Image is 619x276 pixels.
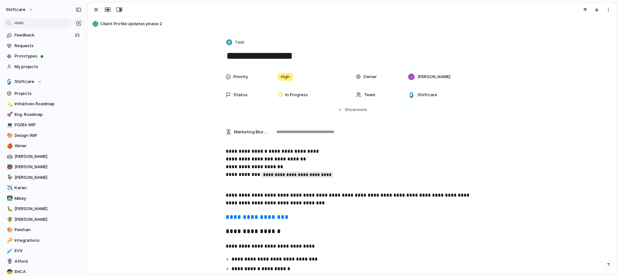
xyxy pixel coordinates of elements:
[7,184,11,192] div: ✈️
[7,163,11,171] div: 🐻
[15,43,82,49] span: Requests
[6,195,12,202] button: 👨‍💻
[3,215,84,224] div: 🪴[PERSON_NAME]
[7,268,11,276] div: 🧒
[6,111,12,118] button: 🚀
[3,89,84,98] a: Projects
[7,258,11,265] div: 🔮
[6,132,12,139] button: 🎨
[75,32,81,38] span: 21
[15,32,73,38] span: Feedback
[3,236,84,245] a: 🔑Integrations
[7,205,11,213] div: 🐛
[15,53,82,59] span: Prototypes
[7,216,11,223] div: 🪴
[7,247,11,255] div: 🧪
[6,258,12,265] button: 🔮
[15,64,82,70] span: My projects
[3,99,84,109] a: 💫Initiatives Roadmap
[3,131,84,140] a: 🎨Design WIP
[3,62,84,72] a: My projects
[418,92,437,98] span: Shiftcare
[3,204,84,214] a: 🐛[PERSON_NAME]
[15,258,82,265] span: Afford
[91,19,614,29] button: Client Profile Updates phase 2
[3,257,84,266] a: 🔮Afford
[357,107,367,113] span: more
[100,21,614,27] span: Client Profile Updates phase 2
[3,77,84,87] button: Shiftcare
[6,185,12,191] button: ✈️
[233,74,248,80] span: Priority
[364,92,375,98] span: Team
[3,51,84,61] a: Prototypes
[418,74,450,80] span: [PERSON_NAME]
[15,143,82,149] span: Abner
[7,195,11,202] div: 👨‍💻
[3,183,84,193] a: ✈️Karan
[6,227,12,233] button: 🎨
[15,206,82,212] span: [PERSON_NAME]
[6,248,12,254] button: 🧪
[6,206,12,212] button: 🐛
[15,122,82,128] span: PO/BA WIP
[15,269,82,275] span: EHCA
[3,194,84,203] a: 👨‍💻Mikey
[6,122,12,128] button: 💻
[3,225,84,235] a: 🎨Peishan
[6,153,12,160] button: 🤖
[3,173,84,182] a: 🦆[PERSON_NAME]
[3,41,84,51] a: Requests
[7,100,11,108] div: 💫
[15,227,82,233] span: Peishan
[3,162,84,172] a: 🐻[PERSON_NAME]
[15,90,82,97] span: Projects
[6,174,12,181] button: 🦆
[226,104,478,116] button: Showmore
[3,246,84,256] a: 🧪EVV
[3,30,84,40] a: Feedback21
[7,153,11,160] div: 🤖
[7,121,11,129] div: 💻
[15,78,34,85] span: Shiftcare
[6,101,12,107] button: 💫
[7,142,11,150] div: 🍎
[7,226,11,234] div: 🎨
[7,132,11,139] div: 🎨
[225,38,246,47] button: Task
[15,111,82,118] span: Eng. Roadmap
[15,195,82,202] span: Mikey
[15,174,82,181] span: [PERSON_NAME]
[6,164,12,170] button: 🐻
[7,174,11,181] div: 🦆
[3,120,84,130] a: 💻PO/BA WIP
[233,92,248,98] span: Status
[6,216,12,223] button: 🪴
[285,92,308,98] span: In Progress
[6,6,25,13] span: shiftcare
[7,237,11,244] div: 🔑
[15,101,82,107] span: Initiatives Roadmap
[3,110,84,119] a: 🚀Eng. Roadmap
[3,5,37,15] button: shiftcare
[7,111,11,118] div: 🚀
[15,237,82,244] span: Integrations
[3,152,84,161] a: 🤖[PERSON_NAME]
[235,39,244,46] span: Task
[6,143,12,149] button: 🍎
[15,185,82,191] span: Karan
[345,107,356,113] span: Show
[3,141,84,151] a: 🍎Abner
